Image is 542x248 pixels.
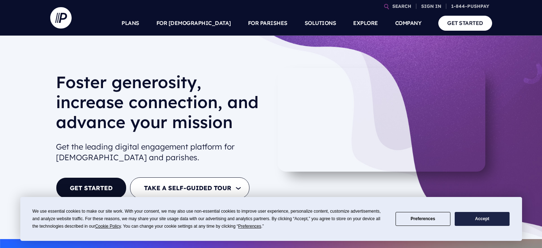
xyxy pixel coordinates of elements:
[438,16,492,30] a: GET STARTED
[56,138,265,166] h2: Get the leading digital engagement platform for [DEMOGRAPHIC_DATA] and parishes.
[353,11,378,36] a: EXPLORE
[20,197,522,241] div: Cookie Consent Prompt
[395,11,422,36] a: COMPANY
[56,177,127,198] a: GET STARTED
[32,208,387,230] div: We use essential cookies to make our site work. With your consent, we may also use non-essential ...
[122,11,139,36] a: PLANS
[396,212,450,226] button: Preferences
[95,224,121,229] span: Cookie Policy
[238,224,261,229] span: Preferences
[455,212,510,226] button: Accept
[156,11,231,36] a: FOR [DEMOGRAPHIC_DATA]
[56,72,265,138] h1: Foster generosity, increase connection, and advance your mission
[130,177,249,198] button: TAKE A SELF-GUIDED TOUR
[305,11,336,36] a: SOLUTIONS
[248,11,288,36] a: FOR PARISHES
